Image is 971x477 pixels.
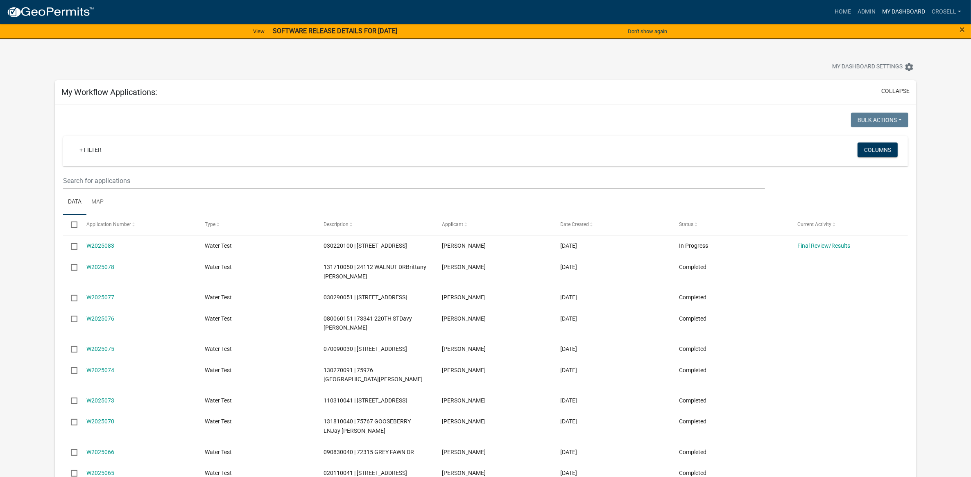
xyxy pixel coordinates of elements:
span: Current Activity [797,222,831,227]
button: Bulk Actions [851,113,908,127]
span: Water Test [205,242,232,249]
span: 09/09/2025 [561,242,577,249]
a: Admin [854,4,879,20]
span: Craig J. Rosell [442,346,486,352]
span: Craig J. Rosell [442,449,486,455]
span: 030290051 | 74608 110TH ST [324,294,407,301]
span: 08/19/2025 [561,367,577,373]
a: Final Review/Results [797,242,850,249]
span: 020110041 | 14806 830TH AVE [324,470,407,476]
span: 09/02/2025 [561,264,577,270]
span: 08/28/2025 [561,294,577,301]
a: W2025066 [86,449,114,455]
a: Home [831,4,854,20]
datatable-header-cell: Date Created [552,215,671,235]
span: Water Test [205,346,232,352]
span: Completed [679,470,706,476]
span: Craig J. Rosell [442,470,486,476]
input: Search for applications [63,172,765,189]
a: W2025065 [86,470,114,476]
span: Completed [679,418,706,425]
span: 07/15/2025 [561,470,577,476]
datatable-header-cell: Status [671,215,790,235]
span: Status [679,222,693,227]
span: 110310041 | 85536 227TH ST [324,397,407,404]
span: Completed [679,346,706,352]
span: Type [205,222,215,227]
span: 080060151 | 73341 220TH STDavy Villarreal [324,315,412,331]
datatable-header-cell: Description [316,215,434,235]
span: 070090030 | 20620 816TH AVE [324,346,407,352]
span: 08/15/2025 [561,397,577,404]
span: Craig J. Rosell [442,418,486,425]
span: 030220100 | 76222 125TH ST [324,242,407,249]
a: W2025077 [86,294,114,301]
a: W2025073 [86,397,114,404]
span: Craig J. Rosell [442,242,486,249]
button: Columns [858,142,898,157]
span: 131710050 | 24112 WALNUT DRBrittany Lorenz [324,264,426,280]
span: Date Created [561,222,589,227]
a: W2025078 [86,264,114,270]
a: Data [63,189,86,215]
span: In Progress [679,242,708,249]
span: 07/22/2025 [561,449,577,455]
span: Water Test [205,397,232,404]
button: My Dashboard Settingssettings [826,59,921,75]
h5: My Workflow Applications: [61,87,157,97]
span: 08/28/2025 [561,315,577,322]
span: Applicant [442,222,463,227]
datatable-header-cell: Current Activity [790,215,908,235]
span: Completed [679,449,706,455]
span: Craig J. Rosell [442,315,486,322]
datatable-header-cell: Applicant [434,215,552,235]
span: Application Number [86,222,131,227]
span: Completed [679,397,706,404]
span: 08/07/2025 [561,418,577,425]
span: Water Test [205,418,232,425]
datatable-header-cell: Application Number [79,215,197,235]
span: Craig J. Rosell [442,367,486,373]
span: Completed [679,315,706,322]
span: Completed [679,264,706,270]
a: W2025074 [86,367,114,373]
button: collapse [881,87,910,95]
span: Craig J. Rosell [442,397,486,404]
span: 130270091 | 75976 230TH STZakry Krenz [324,367,423,383]
a: Map [86,189,109,215]
a: W2025075 [86,346,114,352]
span: Water Test [205,449,232,455]
a: W2025083 [86,242,114,249]
span: Craig J. Rosell [442,264,486,270]
span: Craig J. Rosell [442,294,486,301]
span: Water Test [205,367,232,373]
a: + Filter [73,142,108,157]
button: Don't show again [625,25,670,38]
span: Description [324,222,349,227]
span: × [960,24,965,35]
span: 131810040 | 75767 GOOSEBERRY LNJay Waltman [324,418,411,434]
span: Water Test [205,315,232,322]
span: Completed [679,367,706,373]
span: Completed [679,294,706,301]
a: crosell [928,4,964,20]
a: View [250,25,268,38]
strong: SOFTWARE RELEASE DETAILS FOR [DATE] [273,27,397,35]
a: My Dashboard [879,4,928,20]
span: Water Test [205,294,232,301]
span: Water Test [205,470,232,476]
span: My Dashboard Settings [832,62,903,72]
span: 08/19/2025 [561,346,577,352]
a: W2025076 [86,315,114,322]
a: W2025070 [86,418,114,425]
datatable-header-cell: Type [197,215,315,235]
span: 090830040 | 72315 GREY FAWN DR [324,449,414,455]
datatable-header-cell: Select [63,215,79,235]
span: Water Test [205,264,232,270]
button: Close [960,25,965,34]
i: settings [904,62,914,72]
